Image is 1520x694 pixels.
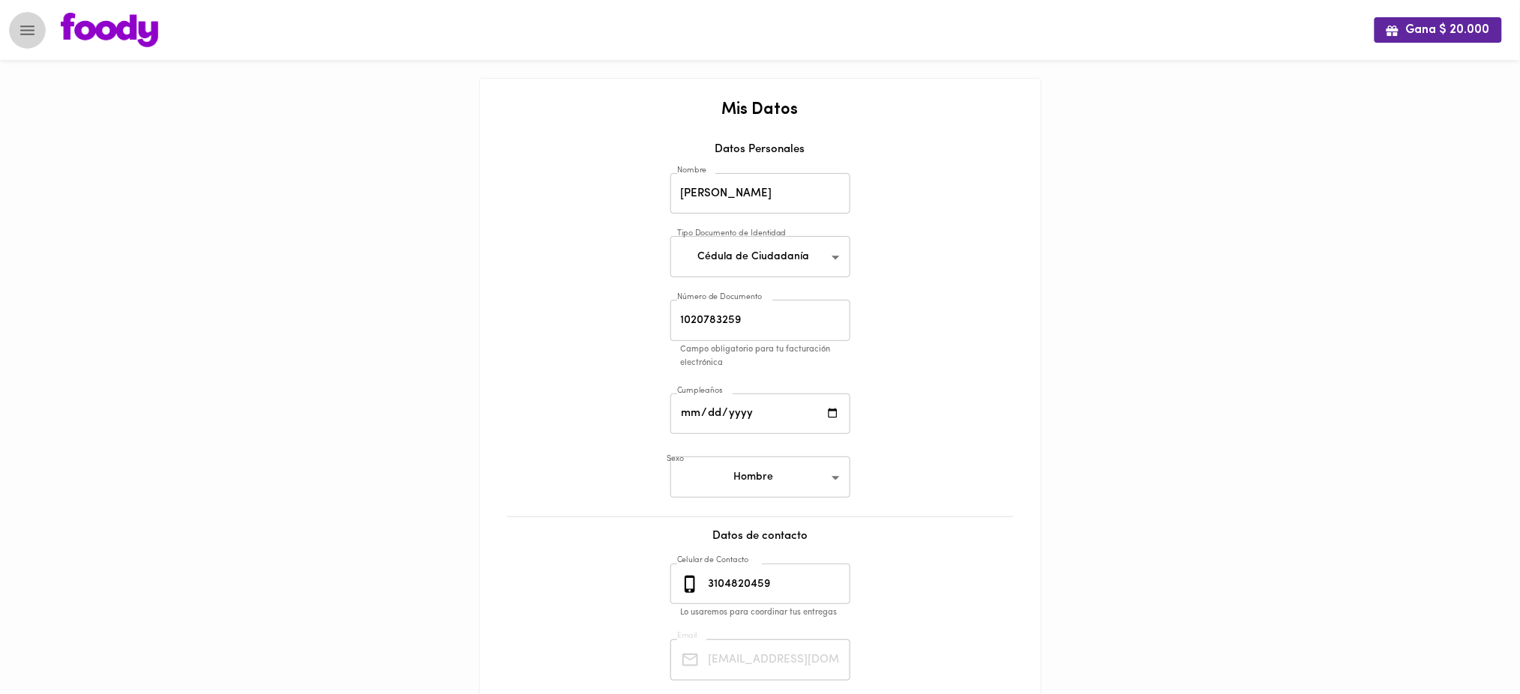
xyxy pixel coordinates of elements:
[9,12,46,49] button: Menu
[706,639,850,681] input: Tu Email
[681,606,861,620] p: Lo usaremos para coordinar tus entregas
[1375,17,1502,42] button: Gana $ 20.000
[670,456,850,498] div: Hombre
[1433,607,1505,679] iframe: Messagebird Livechat Widget
[681,343,861,371] p: Campo obligatorio para tu facturación electrónica
[670,173,850,214] input: Tu nombre
[61,13,158,47] img: logo.png
[495,528,1026,559] div: Datos de contacto
[495,142,1026,169] div: Datos Personales
[706,564,850,605] input: 3010000000
[670,300,850,341] input: Número de Documento
[667,454,684,465] label: Sexo
[495,101,1026,119] h2: Mis Datos
[670,236,850,277] div: Cédula de Ciudadanía
[1387,23,1490,37] span: Gana $ 20.000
